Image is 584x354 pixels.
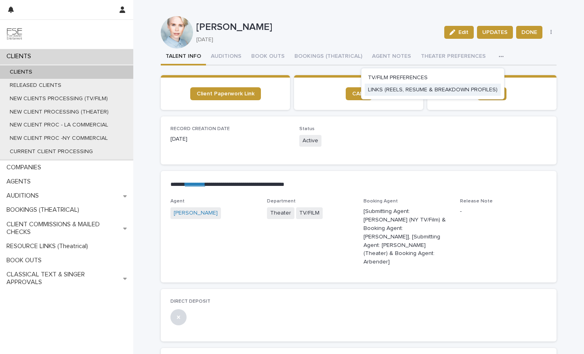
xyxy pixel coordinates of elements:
[346,87,372,100] a: CALL
[174,209,218,217] a: [PERSON_NAME]
[3,69,39,76] p: CLIENTS
[521,28,537,36] span: DONE
[352,91,366,97] span: CALL
[363,207,450,266] p: [Submitting Agent: [PERSON_NAME] (NY TV/Film) & Booking Agent: [PERSON_NAME]], [Submitting Agent:...
[482,28,508,36] span: UPDATES
[3,206,86,214] p: BOOKINGS (THEATRICAL)
[170,299,210,304] span: DIRECT DEPOSIT
[197,91,254,97] span: Client Paperwork Link
[3,271,123,286] p: CLASSICAL TEXT & SINGER APPROVALS
[299,135,321,147] span: Active
[3,257,48,264] p: BOOK OUTS
[458,29,468,35] span: Edit
[3,192,45,200] p: AUDITIONS
[368,87,498,93] span: LINKS (REELS, RESUME & BREAKDOWN PROFILES)
[299,126,315,131] span: Status
[416,48,491,65] button: THEATER PREFERENCES
[161,48,206,65] button: TALENT INFO
[196,36,435,43] p: [DATE]
[3,82,68,89] p: RELEASED CLIENTS
[267,199,296,204] span: Department
[3,53,38,60] p: CLIENTS
[363,199,398,204] span: Booking Agent
[3,135,114,142] p: NEW CLIENT PROC -NY COMMERCIAL
[290,48,367,65] button: BOOKINGS (THEATRICAL)
[444,26,474,39] button: Edit
[196,21,438,33] p: [PERSON_NAME]
[206,48,246,65] button: AUDITIONS
[3,178,37,185] p: AGENTS
[3,164,48,171] p: COMPANIES
[460,199,493,204] span: Release Note
[516,26,542,39] button: DONE
[368,75,428,80] span: TV/FILM PREFERENCES
[3,148,99,155] p: CURRENT CLIENT PROCESSING
[367,48,416,65] button: AGENT NOTES
[170,126,230,131] span: RECORD CREATION DATE
[3,221,123,236] p: CLIENT COMMISSIONS & MAILED CHECKS
[6,26,23,42] img: 9JgRvJ3ETPGCJDhvPVA5
[477,26,513,39] button: UPDATES
[3,109,115,116] p: NEW CLIENT PROCESSING (THEATER)
[267,207,294,219] span: Theater
[3,95,114,102] p: NEW CLIENTS PROCESSING (TV/FILM)
[170,135,290,143] p: [DATE]
[3,242,95,250] p: RESOURCE LINKS (Theatrical)
[296,207,323,219] span: TV/FILM
[190,87,261,100] a: Client Paperwork Link
[3,122,115,129] p: NEW CLIENT PROC - LA COMMERCIAL
[246,48,290,65] button: BOOK OUTS
[460,207,547,216] p: -
[170,199,185,204] span: Agent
